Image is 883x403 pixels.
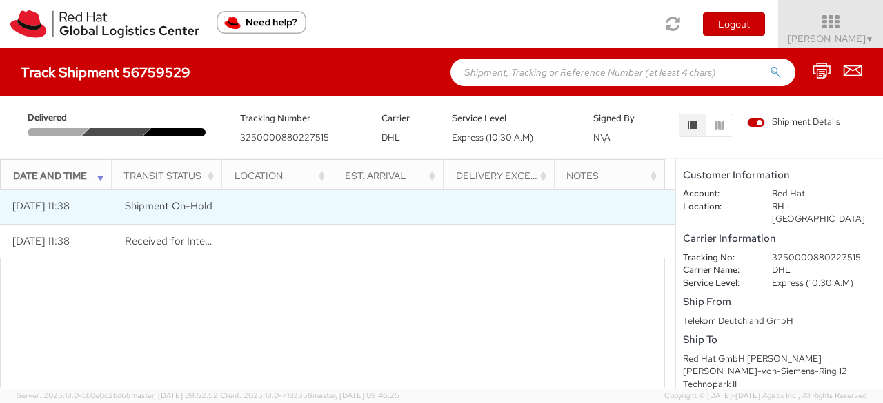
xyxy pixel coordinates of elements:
[788,32,874,45] span: [PERSON_NAME]
[747,116,840,131] label: Shipment Details
[131,391,218,400] span: master, [DATE] 09:52:52
[450,59,795,86] input: Shipment, Tracking or Reference Number (at least 4 chars)
[683,365,876,391] div: [PERSON_NAME]-von-Siemens-Ring 12 Technopark II
[673,187,762,200] dt: Account:
[683,169,876,181] h5: Customer Information
[28,112,87,125] span: Delivered
[683,353,876,366] div: Red Hat GmbH [PERSON_NAME]
[593,114,644,123] h5: Signed By
[673,277,762,290] dt: Service Level:
[683,233,876,245] h5: Carrier Information
[235,169,328,183] div: Location
[240,114,361,123] h5: Tracking Number
[683,296,876,308] h5: Ship From
[123,169,217,183] div: Transit Status
[452,132,533,143] span: Express (10:30 A.M)
[13,169,107,183] div: Date and Time
[673,251,762,265] dt: Tracking No:
[17,391,218,400] span: Server: 2025.18.0-bb0e0c2bd68
[452,114,573,123] h5: Service Level
[217,11,306,34] button: Need help?
[747,116,840,129] span: Shipment Details
[10,10,199,38] img: rh-logistics-00dfa346123c4ec078e1.svg
[664,391,866,402] span: Copyright © [DATE]-[DATE] Agistix Inc., All Rights Reserved
[381,132,400,143] span: DHL
[683,334,876,346] h5: Ship To
[312,391,399,400] span: master, [DATE] 09:46:25
[240,132,329,143] span: 3250000880227515
[456,169,550,183] div: Delivery Exception
[21,65,190,80] h4: Track Shipment 56759529
[125,234,261,248] span: Received for Internal Delivery
[593,132,611,143] span: N\A
[381,114,432,123] h5: Carrier
[703,12,765,36] button: Logout
[345,169,439,183] div: Est. Arrival
[683,315,876,328] div: Telekom Deutchland GmbH
[566,169,660,183] div: Notes
[673,264,762,277] dt: Carrier Name:
[673,200,762,214] dt: Location:
[866,34,874,45] span: ▼
[125,199,212,213] span: Shipment On-Hold
[220,391,399,400] span: Client: 2025.18.0-71d3358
